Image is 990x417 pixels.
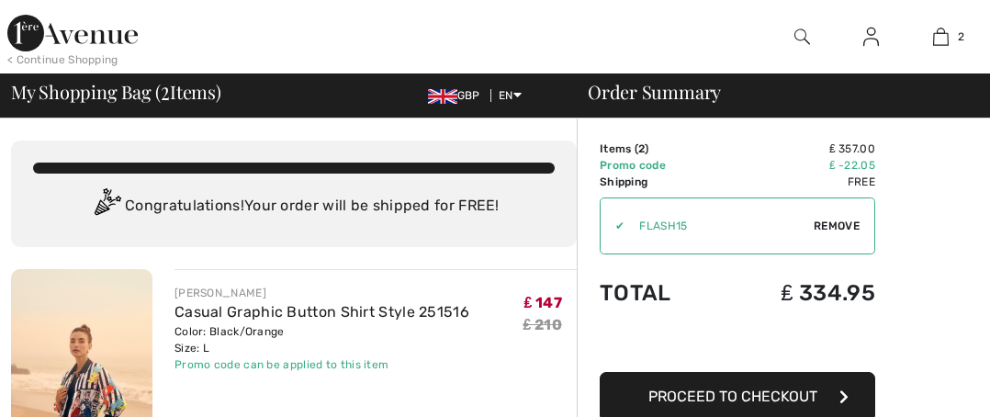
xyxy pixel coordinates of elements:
[718,157,875,174] td: ₤ -22.05
[600,174,718,190] td: Shipping
[718,141,875,157] td: ₤ 357.00
[174,303,469,321] a: Casual Graphic Button Shirt Style 251516
[600,157,718,174] td: Promo code
[499,89,522,102] span: EN
[601,218,624,234] div: ✔
[7,51,118,68] div: < Continue Shopping
[863,26,879,48] img: My Info
[88,188,125,225] img: Congratulation2.svg
[600,141,718,157] td: Items ( )
[794,26,810,48] img: search the website
[33,188,555,225] div: Congratulations! Your order will be shipped for FREE!
[933,26,949,48] img: My Bag
[174,356,469,373] div: Promo code can be applied to this item
[718,262,875,324] td: ₤ 334.95
[523,316,562,333] s: ₤ 210
[524,294,562,311] span: ₤ 147
[161,78,170,102] span: 2
[648,388,817,405] span: Proceed to Checkout
[174,323,469,356] div: Color: Black/Orange Size: L
[600,324,875,366] iframe: PayPal
[428,89,488,102] span: GBP
[638,142,645,155] span: 2
[600,262,718,324] td: Total
[428,89,457,104] img: UK Pound
[907,26,974,48] a: 2
[174,285,469,301] div: [PERSON_NAME]
[624,198,814,254] input: Promo code
[849,26,894,49] a: Sign In
[7,15,138,51] img: 1ère Avenue
[718,174,875,190] td: Free
[566,83,979,101] div: Order Summary
[958,28,964,45] span: 2
[11,83,221,101] span: My Shopping Bag ( Items)
[814,218,860,234] span: Remove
